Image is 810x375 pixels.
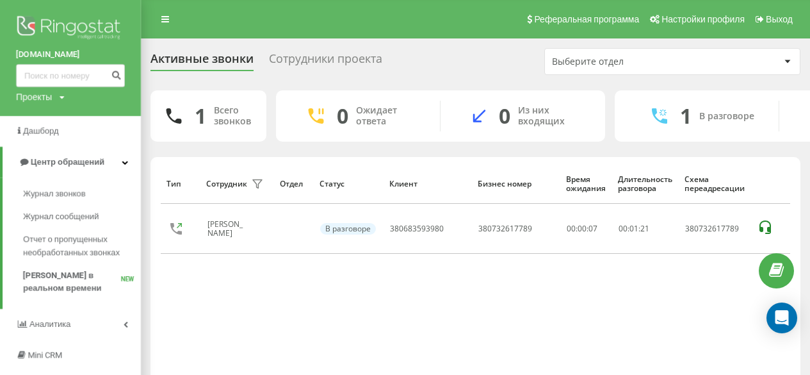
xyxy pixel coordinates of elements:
[518,105,586,127] div: Из них входящих
[478,224,532,233] div: 380732617789
[214,105,251,127] div: Всего звонков
[619,223,628,234] span: 00
[150,52,254,72] div: Активные звонки
[206,179,247,188] div: Сотрудник
[31,157,104,167] span: Центр обращений
[166,179,194,188] div: Тип
[269,52,382,72] div: Сотрудники проекта
[389,179,466,188] div: Клиент
[766,303,797,333] div: Open Intercom Messenger
[16,13,125,45] img: Ringostat logo
[618,175,672,194] div: Длительность разговора
[23,187,86,200] span: Журнал звонков
[320,223,376,235] div: В разговоре
[3,147,141,178] a: Центр обращений
[640,223,649,234] span: 21
[23,269,121,295] span: [PERSON_NAME] в реальном времени
[337,104,348,128] div: 0
[23,126,59,136] span: Дашборд
[23,233,134,259] span: Отчет о пропущенных необработанных звонках
[534,14,639,24] span: Реферальная программа
[23,205,141,228] a: Журнал сообщений
[23,228,141,264] a: Отчет о пропущенных необработанных звонках
[390,224,444,233] div: 380683593980
[478,179,554,188] div: Бизнес номер
[766,14,793,24] span: Выход
[23,264,141,300] a: [PERSON_NAME] в реальном времениNEW
[699,111,754,122] div: В разговоре
[499,104,510,128] div: 0
[680,104,692,128] div: 1
[195,104,206,128] div: 1
[23,210,99,223] span: Журнал сообщений
[16,64,125,87] input: Поиск по номеру
[207,220,248,238] div: [PERSON_NAME]
[567,224,604,233] div: 00:00:07
[552,56,705,67] div: Выберите отдел
[28,350,62,360] span: Mini CRM
[23,182,141,205] a: Журнал звонков
[661,14,745,24] span: Настройки профиля
[685,224,743,233] div: 380732617789
[566,175,606,194] div: Время ожидания
[356,105,421,127] div: Ожидает ответа
[29,319,70,329] span: Аналитика
[619,224,649,233] div: : :
[320,179,377,188] div: Статус
[684,175,745,194] div: Схема переадресации
[280,179,307,188] div: Отдел
[629,223,638,234] span: 01
[16,90,52,103] div: Проекты
[16,48,125,61] a: [DOMAIN_NAME]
